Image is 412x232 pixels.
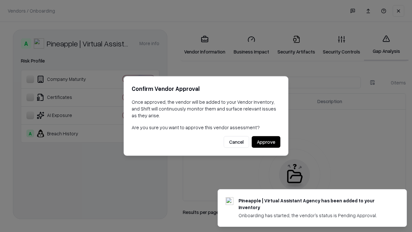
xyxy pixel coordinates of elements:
[239,212,391,219] div: Onboarding has started, the vendor's status is Pending Approval.
[132,99,280,119] p: Once approved, the vendor will be added to your Vendor Inventory, and Shift will continuously mon...
[252,136,280,148] button: Approve
[132,84,280,93] h2: Confirm Vendor Approval
[226,197,233,205] img: trypineapple.com
[224,136,249,148] button: Cancel
[239,197,391,211] div: Pineapple | Virtual Assistant Agency has been added to your inventory
[132,124,280,131] p: Are you sure you want to approve this vendor assessment?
